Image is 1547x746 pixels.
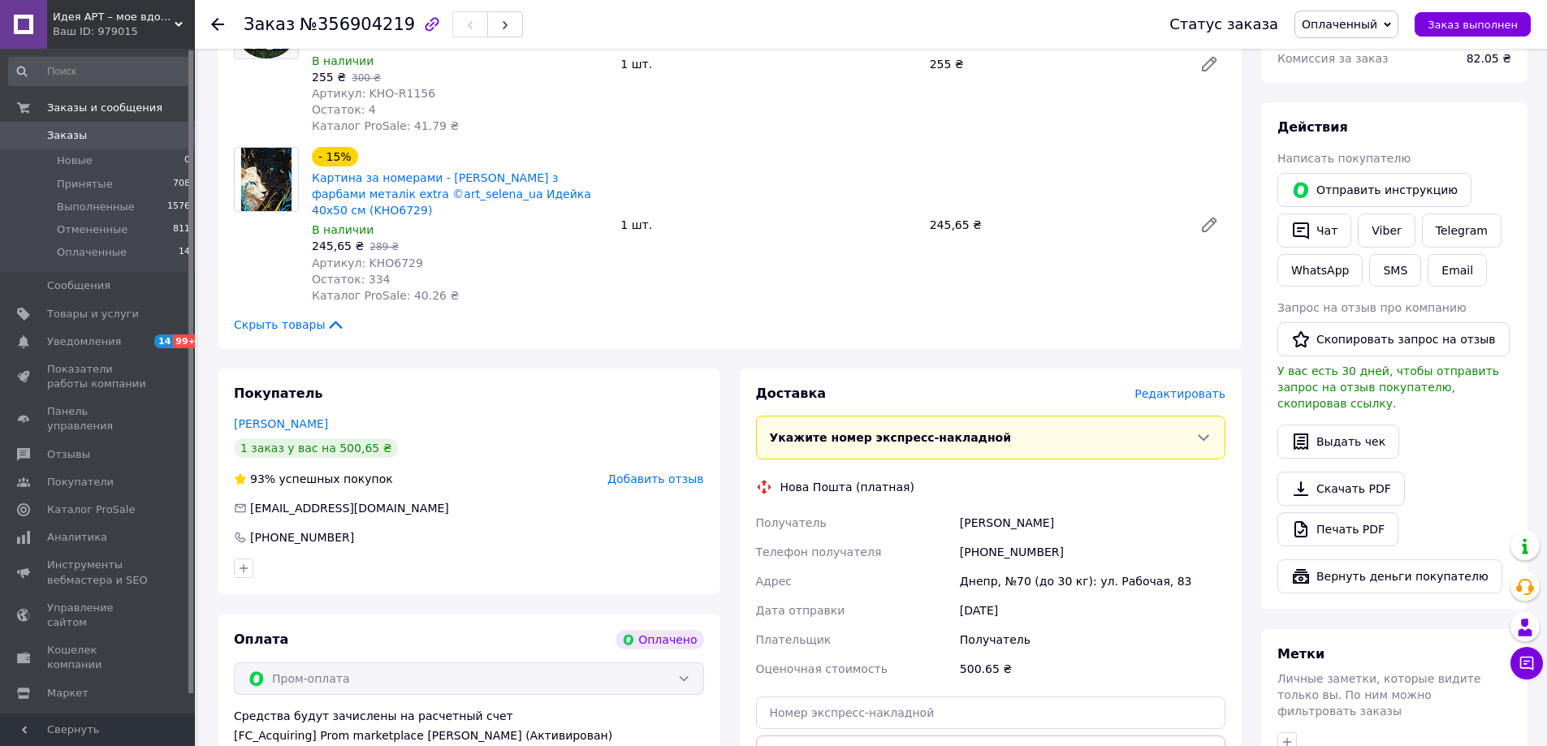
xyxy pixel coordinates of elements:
button: Чат с покупателем [1510,647,1543,679]
span: 14 [179,245,190,260]
div: 1 шт. [614,213,923,236]
div: Оплачено [616,630,703,649]
span: Новые [57,153,93,168]
span: Аналитика [47,530,107,545]
a: [PERSON_NAME] [234,417,328,430]
span: Укажите номер экспресс-накладной [770,431,1012,444]
span: Метки [1277,646,1324,662]
input: Номер экспресс-накладной [756,696,1226,729]
div: Ваш ID: 979015 [53,24,195,39]
span: Адрес [756,575,792,588]
span: Заказ [244,15,295,34]
span: Идея АРТ – мое вдохновение! Картины по номерам и алмазная мозаика [53,10,175,24]
span: Оплаченные [57,245,127,260]
span: Сообщения [47,278,110,293]
button: Вернуть деньги покупателю [1277,559,1502,593]
span: Заказы [47,128,87,143]
span: Остаток: 334 [312,273,391,286]
div: 500.65 ₴ [957,654,1229,683]
span: 93% [250,472,275,485]
span: 99+ [173,334,200,348]
span: 811 [173,222,190,237]
span: Написать покупателю [1277,152,1411,165]
span: 300 ₴ [352,72,381,84]
span: Комиссия за заказ [1277,52,1389,65]
span: Кошелек компании [47,643,150,672]
button: Заказ выполнен [1415,12,1531,37]
span: Покупатели [47,475,114,489]
span: 1576 [167,200,190,214]
div: 1 заказ у вас на 500,65 ₴ [234,438,398,458]
span: Артикул: KHO-R1156 [312,87,435,100]
span: Артикул: KHO6729 [312,257,423,270]
span: В наличии [312,54,374,67]
div: [DATE] [957,596,1229,625]
span: Доставка [756,386,827,401]
div: Днепр, №70 (до 30 кг): ул. Рабочая, 83 [957,567,1229,596]
input: Поиск [8,57,192,86]
div: Получатель [957,625,1229,654]
span: Действия [1277,119,1348,135]
a: Редактировать [1193,209,1225,241]
button: Email [1428,254,1487,287]
div: успешных покупок [234,471,393,487]
span: Каталог ProSale: 41.79 ₴ [312,119,459,132]
div: Нова Пошта (платная) [776,479,918,495]
span: Оценочная стоимость [756,662,888,675]
span: Выполненные [57,200,135,214]
span: Отмененные [57,222,127,237]
span: Редактировать [1134,387,1225,400]
span: 0 [184,153,190,168]
span: Уведомления [47,334,121,349]
div: 245,65 ₴ [923,213,1186,236]
span: Каталог ProSale [47,502,135,517]
a: Скачать PDF [1277,472,1405,506]
span: Добавить отзыв [607,472,703,485]
span: Скрыть товары [234,317,345,333]
span: Дата отправки [756,604,845,617]
span: 245,65 ₴ [312,239,364,252]
span: 14 [154,334,173,348]
button: Чат [1277,213,1351,248]
span: Телефон получателя [756,545,882,558]
span: №356904219 [300,15,415,34]
div: Статус заказа [1169,16,1278,32]
span: Панель управления [47,404,150,433]
span: Плательщик [756,633,832,646]
div: Вернуться назад [211,16,224,32]
span: Отзывы [47,447,90,462]
a: Telegram [1422,213,1502,248]
a: Картина за номерами - [PERSON_NAME] з фарбами металік extra ©art_selena_ua Идейка 40х50 см (KHO6729) [312,171,591,217]
span: 708 [173,177,190,192]
span: Остаток: 4 [312,103,376,116]
span: Заказ выполнен [1428,19,1518,31]
span: Покупатель [234,386,322,401]
button: Выдать чек [1277,425,1399,459]
div: - 15% [312,147,358,166]
span: Запрос на отзыв про компанию [1277,301,1467,314]
div: 1 шт. [614,53,923,75]
span: Заказы и сообщения [47,101,162,115]
span: Личные заметки, которые видите только вы. По ним можно фильтровать заказы [1277,672,1481,718]
img: Картина за номерами - Інь Ян з фарбами металік extra ©art_selena_ua Идейка 40х50 см (KHO6729) [241,148,292,211]
a: Редактировать [1193,48,1225,80]
span: У вас есть 30 дней, чтобы отправить запрос на отзыв покупателю, скопировав ссылку. [1277,364,1499,410]
span: 82.05 ₴ [1467,52,1511,65]
button: SMS [1369,254,1421,287]
span: [EMAIL_ADDRESS][DOMAIN_NAME] [250,502,449,515]
div: [PHONE_NUMBER] [957,537,1229,567]
div: [FC_Acquiring] Prom marketplace [PERSON_NAME] (Активирован) [234,727,704,744]
span: Каталог ProSale: 40.26 ₴ [312,289,459,302]
span: Инструменты вебмастера и SEO [47,558,150,587]
span: 289 ₴ [369,241,399,252]
span: Оплаченный [1302,18,1377,31]
span: Маркет [47,686,89,701]
span: Управление сайтом [47,601,150,630]
a: Печать PDF [1277,512,1398,546]
span: Показатели работы компании [47,362,150,391]
span: Получатель [756,516,827,529]
div: [PERSON_NAME] [957,508,1229,537]
span: Оплата [234,632,288,647]
a: Viber [1358,213,1415,248]
button: Отправить инструкцию [1277,173,1471,207]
